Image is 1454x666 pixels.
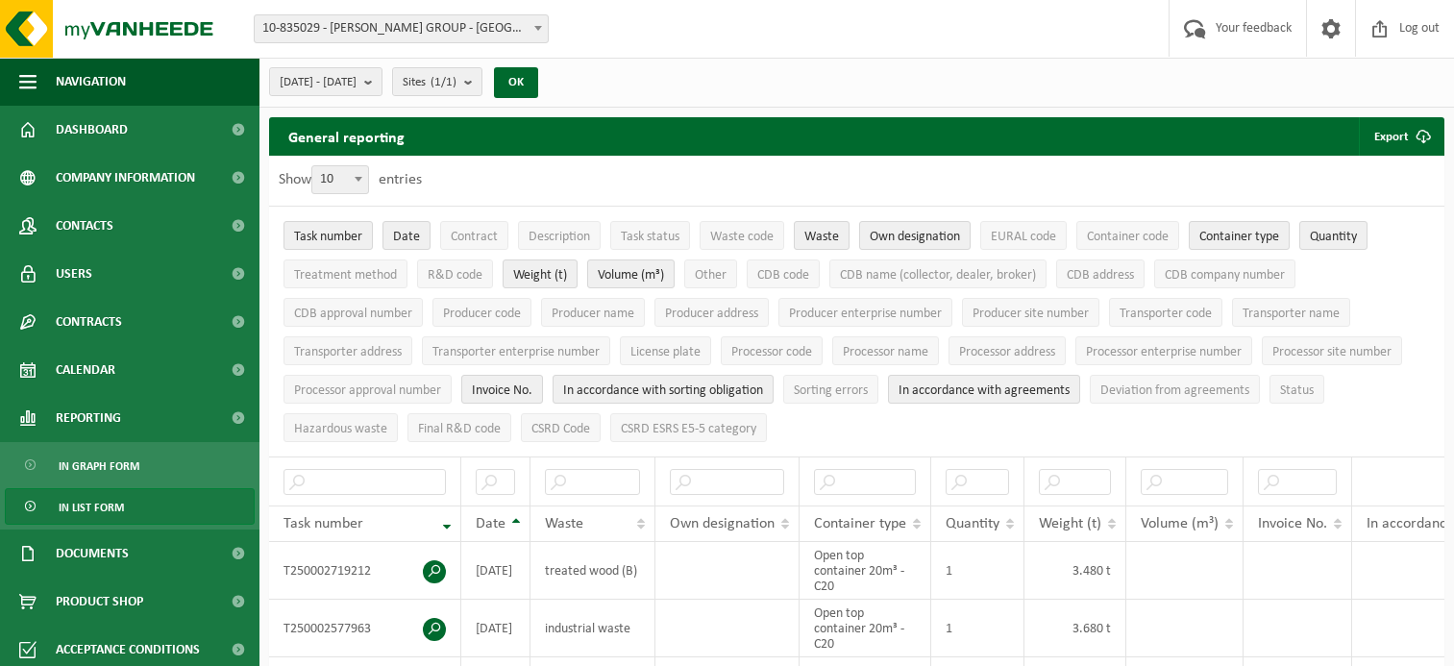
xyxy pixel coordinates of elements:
span: In accordance with sorting obligation [563,383,763,398]
span: [DATE] - [DATE] [280,68,357,97]
button: Processor addressProcessor address: Activate to sort [949,336,1066,365]
button: Sites(1/1) [392,67,482,96]
button: Task statusTask status: Activate to sort [610,221,690,250]
button: Processor enterprise numberProcessor enterprise number: Activate to sort [1075,336,1252,365]
span: Producer name [552,307,634,321]
button: [DATE] - [DATE] [269,67,382,96]
button: Sorting errorsSorting errors: Activate to sort [783,375,878,404]
span: Contract [451,230,498,244]
span: Volume (m³) [1141,516,1219,531]
td: 3.480 t [1024,542,1126,600]
span: 10 [312,166,368,193]
button: Producer site numberProducer site number: Activate to sort [962,298,1099,327]
button: OtherOther: Activate to sort [684,259,737,288]
button: License plateLicense plate: Activate to sort [620,336,711,365]
button: Processor codeProcessor code: Activate to sort [721,336,823,365]
span: Waste [545,516,583,531]
td: [DATE] [461,600,530,657]
span: Weight (t) [1039,516,1101,531]
button: DateDate: Activate to sort [382,221,431,250]
span: Final R&D code [418,422,501,436]
button: CDB approval numberCDB approval number: Activate to sort [283,298,423,327]
span: Documents [56,530,129,578]
span: Task number [294,230,362,244]
button: Deviation from agreementsDeviation from agreements: Activate to sort [1090,375,1260,404]
button: DescriptionDescription: Activate to sort [518,221,601,250]
span: Weight (t) [513,268,567,283]
span: Invoice No. [472,383,532,398]
button: Transporter enterprise numberTransporter enterprise number: Activate to sort [422,336,610,365]
span: Product Shop [56,578,143,626]
button: Weight (t)Weight (t): Activate to sort [503,259,578,288]
button: Treatment methodTreatment method: Activate to sort [283,259,407,288]
a: In list form [5,488,255,525]
span: Waste [804,230,839,244]
span: In list form [59,489,124,526]
span: Transporter enterprise number [432,345,600,359]
span: 10-835029 - LEMAHIEU GROUP - GENT [255,15,548,42]
button: Processor nameProcessor name: Activate to sort [832,336,939,365]
td: T250002719212 [269,542,461,600]
button: Own designationOwn designation: Activate to sort [859,221,971,250]
span: Hazardous waste [294,422,387,436]
span: Processor name [843,345,928,359]
count: (1/1) [431,76,456,88]
button: StatusStatus: Activate to sort [1269,375,1324,404]
span: Transporter name [1243,307,1340,321]
button: Processor approval numberProcessor approval number: Activate to sort [283,375,452,404]
button: Producer nameProducer name: Activate to sort [541,298,645,327]
span: Status [1280,383,1314,398]
button: CDB company numberCDB company number: Activate to sort [1154,259,1295,288]
span: Waste code [710,230,774,244]
span: CSRD ESRS E5-5 category [621,422,756,436]
span: R&D code [428,268,482,283]
button: In accordance with agreements : Activate to sort [888,375,1080,404]
button: Producer enterprise numberProducer enterprise number: Activate to sort [778,298,952,327]
span: Task status [621,230,679,244]
span: CDB name (collector, dealer, broker) [840,268,1036,283]
td: treated wood (B) [530,542,655,600]
button: OK [494,67,538,98]
span: Container code [1087,230,1169,244]
span: Reporting [56,394,121,442]
td: [DATE] [461,542,530,600]
span: Contacts [56,202,113,250]
button: EURAL codeEURAL code: Activate to sort [980,221,1067,250]
span: Description [529,230,590,244]
span: Contracts [56,298,122,346]
span: Company information [56,154,195,202]
span: Dashboard [56,106,128,154]
button: Transporter nameTransporter name: Activate to sort [1232,298,1350,327]
button: Final R&D codeFinal R&amp;D code: Activate to sort [407,413,511,442]
button: CSRD CodeCSRD Code: Activate to sort [521,413,601,442]
button: In accordance with sorting obligation : Activate to sort [553,375,774,404]
span: License plate [630,345,701,359]
button: Hazardous waste : Activate to sort [283,413,398,442]
td: industrial waste [530,600,655,657]
button: Container codeContainer code: Activate to sort [1076,221,1179,250]
span: Processor site number [1272,345,1392,359]
a: In graph form [5,447,255,483]
span: In graph form [59,448,139,484]
span: Transporter address [294,345,402,359]
td: 3.680 t [1024,600,1126,657]
span: 10 [311,165,369,194]
button: WasteWaste: Activate to sort [794,221,850,250]
button: Transporter codeTransporter code: Activate to sort [1109,298,1222,327]
h2: General reporting [269,117,424,156]
td: 1 [931,600,1024,657]
button: Transporter addressTransporter address: Activate to sort [283,336,412,365]
span: Producer enterprise number [789,307,942,321]
span: Treatment method [294,268,397,283]
span: Processor code [731,345,812,359]
button: Waste codeWaste code: Activate to sort [700,221,784,250]
span: Own designation [670,516,775,531]
button: Invoice No.Invoice No.: Activate to sort [461,375,543,404]
button: Volume (m³)Volume (m³): Activate to sort [587,259,675,288]
span: CDB company number [1165,268,1285,283]
button: Container typeContainer type: Activate to sort [1189,221,1290,250]
span: Navigation [56,58,126,106]
label: Show entries [279,172,422,187]
span: Calendar [56,346,115,394]
span: Deviation from agreements [1100,383,1249,398]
